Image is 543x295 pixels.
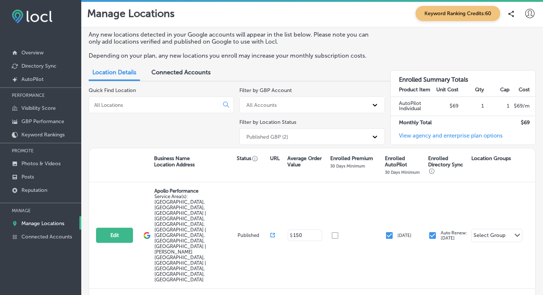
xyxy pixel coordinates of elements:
[391,116,433,129] td: Monthly Total
[21,63,57,69] p: Directory Sync
[510,116,535,129] td: $ 69
[238,233,271,238] p: Published
[89,31,379,45] p: Any new locations detected in your Google accounts will appear in the list below. Please note you...
[21,234,72,240] p: Connected Accounts
[416,6,500,21] span: Keyword Ranking Credits: 60
[385,155,424,168] p: Enrolled AutoPilot
[399,87,430,93] strong: Product Item
[96,228,133,243] button: Edit
[87,7,175,20] p: Manage Locations
[391,97,433,116] td: AutoPilot Individual
[21,187,47,193] p: Reputation
[391,132,503,145] a: View agency and enterprise plan options
[21,220,64,227] p: Manage Locations
[154,188,235,194] p: Apollo Performance
[21,76,44,82] p: AutoPilot
[239,119,296,125] label: Filter by Location Status
[510,97,535,116] td: $ 69 /m
[397,233,411,238] p: [DATE]
[89,52,379,59] p: Depending on your plan, any new locations you enroll may increase your monthly subscription costs.
[93,102,217,108] input: All Locations
[433,83,459,97] th: Unit Cost
[385,170,420,175] p: 30 Days Minimum
[433,97,459,116] td: $69
[391,71,535,83] h3: Enrolled Summary Totals
[21,132,65,138] p: Keyword Rankings
[270,155,280,162] p: URL
[143,232,151,239] img: logo
[21,118,64,125] p: GBP Performance
[330,155,373,162] p: Enrolled Premium
[428,155,468,174] p: Enrolled Directory Sync
[12,10,52,23] img: fda3e92497d09a02dc62c9cd864e3231.png
[239,87,292,94] label: Filter by GBP Account
[246,102,277,108] div: All Accounts
[471,155,511,162] p: Location Groups
[21,50,44,56] p: Overview
[21,105,56,111] p: Visibility Score
[510,83,535,97] th: Cost
[459,83,484,97] th: Qty
[290,233,293,238] p: $
[89,87,136,94] label: Quick Find Location
[154,194,206,282] span: Denver, CO, USA | Park County, CO, USA | Eagle County, CO, USA | Edwards, CO 81632, USA | Summit ...
[151,69,211,76] span: Connected Accounts
[287,155,327,168] p: Average Order Value
[246,133,288,140] div: Published GBP (2)
[21,160,61,167] p: Photos & Videos
[237,155,270,162] p: Status
[484,83,510,97] th: Cap
[92,69,136,76] span: Location Details
[484,97,510,116] td: 1
[441,230,467,241] p: Auto Renew: [DATE]
[21,174,34,180] p: Posts
[154,155,195,168] p: Business Name Location Address
[474,232,505,241] div: Select Group
[330,163,365,169] p: 30 Days Minimum
[459,97,484,116] td: 1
